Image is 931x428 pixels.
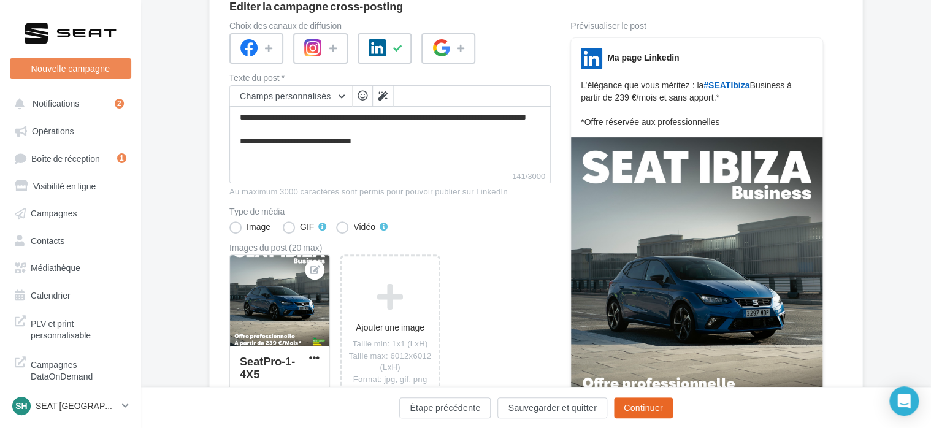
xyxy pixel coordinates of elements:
div: Prévisualiser le post [570,21,823,30]
button: Continuer [614,397,673,418]
span: Médiathèque [31,262,80,273]
button: Étape précédente [399,397,491,418]
a: PLV et print personnalisable [7,310,134,346]
a: Campagnes DataOnDemand [7,351,134,388]
span: Contacts [31,235,64,245]
div: Vidéo [353,223,375,231]
a: Contacts [7,229,134,251]
div: Au maximum 3000 caractères sont permis pour pouvoir publier sur LinkedIn [229,186,551,197]
a: Calendrier [7,283,134,305]
span: SH [15,400,27,412]
span: Campagnes DataOnDemand [31,356,126,383]
a: Visibilité en ligne [7,174,134,196]
p: L’élégance que vous méritez : la Business à partir de 239 €/mois et sans apport.* *Offre réservée... [581,79,813,128]
a: Médiathèque [7,256,134,278]
div: SeatPro-1-4X5 [240,354,295,381]
div: GIF [300,223,314,231]
div: Editer la campagne cross-posting [229,1,403,12]
div: Open Intercom Messenger [889,386,919,416]
div: 2 [115,99,124,109]
div: Images du post (20 max) [229,243,551,252]
label: 141/3000 [229,170,551,183]
span: Calendrier [31,289,71,300]
label: Type de média [229,207,551,216]
span: Boîte de réception [31,153,100,163]
button: Notifications 2 [7,92,129,114]
label: Choix des canaux de diffusion [229,21,551,30]
span: PLV et print personnalisable [31,315,126,342]
a: Boîte de réception1 [7,147,134,169]
label: Texte du post * [229,74,551,82]
div: Image [247,223,270,231]
button: Nouvelle campagne [10,58,131,79]
span: Notifications [33,98,79,109]
span: Campagnes [31,208,77,218]
span: Visibilité en ligne [33,180,96,191]
a: SH SEAT [GEOGRAPHIC_DATA] [10,394,131,418]
p: SEAT [GEOGRAPHIC_DATA] [36,400,117,412]
span: Champs personnalisés [240,91,331,101]
a: Opérations [7,119,134,141]
a: Campagnes [7,201,134,223]
button: Sauvegarder et quitter [497,397,607,418]
button: Champs personnalisés [230,86,352,107]
div: Ma page Linkedin [607,52,679,64]
div: 1 [117,153,126,163]
span: #SEATIbiza [703,80,749,90]
span: Opérations [32,126,74,136]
